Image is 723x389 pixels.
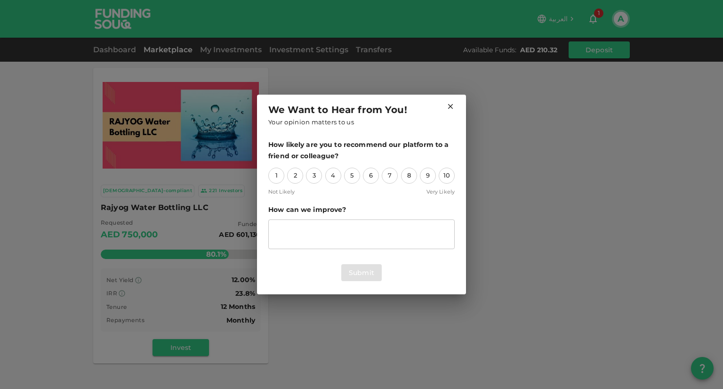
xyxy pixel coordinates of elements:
div: 6 [363,168,379,184]
span: Not Likely [268,187,295,196]
div: 5 [344,168,360,184]
div: 1 [268,168,284,184]
span: How can we improve? [268,204,455,216]
div: 10 [439,168,455,184]
div: 4 [325,168,341,184]
div: 8 [401,168,417,184]
span: Your opinion matters to us [268,117,354,128]
div: suggestion [268,219,455,249]
span: We Want to Hear from You! [268,102,407,117]
textarea: suggestion [275,223,448,245]
div: 2 [287,168,303,184]
div: 9 [420,168,436,184]
span: How likely are you to recommend our platform to a friend or colleague? [268,139,455,162]
div: 3 [306,168,322,184]
span: Very Likely [426,187,455,196]
div: 7 [382,168,398,184]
